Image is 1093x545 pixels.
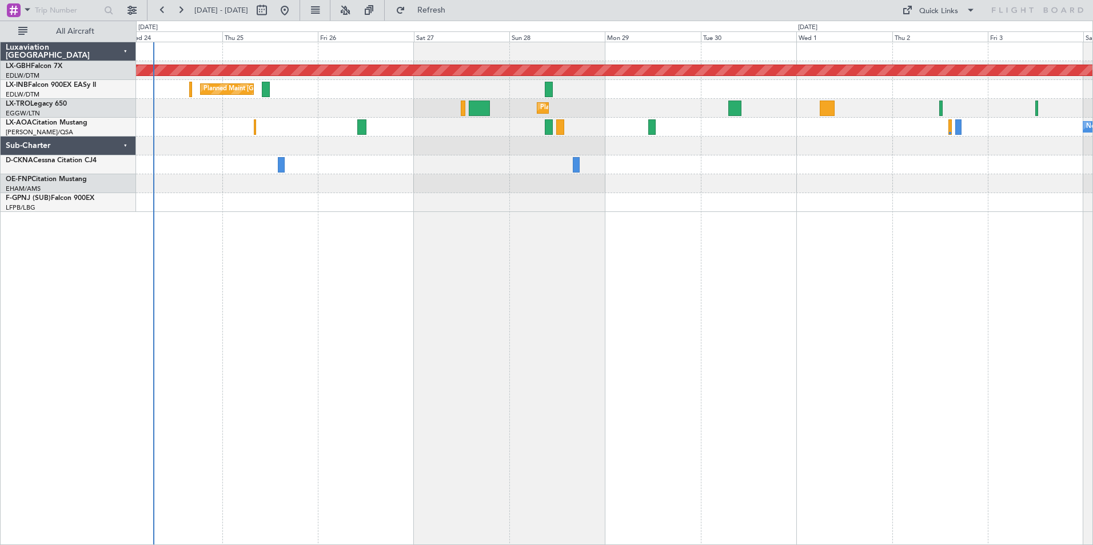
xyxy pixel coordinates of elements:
span: F-GPNJ (SUB) [6,195,51,202]
div: [DATE] [138,23,158,33]
div: Sat 27 [414,31,509,42]
a: F-GPNJ (SUB)Falcon 900EX [6,195,94,202]
div: Tue 30 [701,31,796,42]
a: LX-TROLegacy 650 [6,101,67,107]
span: All Aircraft [30,27,121,35]
button: Quick Links [896,1,981,19]
span: LX-INB [6,82,28,89]
button: Refresh [390,1,459,19]
a: LX-GBHFalcon 7X [6,63,62,70]
div: Thu 2 [892,31,988,42]
span: Refresh [408,6,456,14]
a: [PERSON_NAME]/QSA [6,128,73,137]
a: EDLW/DTM [6,71,39,80]
a: OE-FNPCitation Mustang [6,176,87,183]
span: LX-GBH [6,63,31,70]
a: LX-AOACitation Mustang [6,119,87,126]
a: LFPB/LBG [6,203,35,212]
div: Quick Links [919,6,958,17]
a: EHAM/AMS [6,185,41,193]
span: D-CKNA [6,157,33,164]
div: Wed 24 [127,31,222,42]
div: Thu 25 [222,31,318,42]
a: EDLW/DTM [6,90,39,99]
input: Trip Number [35,2,101,19]
div: Mon 29 [605,31,700,42]
a: EGGW/LTN [6,109,40,118]
span: [DATE] - [DATE] [194,5,248,15]
div: Sun 28 [509,31,605,42]
span: LX-TRO [6,101,30,107]
div: [DATE] [798,23,817,33]
a: LX-INBFalcon 900EX EASy II [6,82,96,89]
a: D-CKNACessna Citation CJ4 [6,157,97,164]
div: Fri 26 [318,31,413,42]
span: LX-AOA [6,119,32,126]
div: Planned Maint [GEOGRAPHIC_DATA] ([GEOGRAPHIC_DATA]) [204,81,384,98]
span: OE-FNP [6,176,31,183]
button: All Aircraft [13,22,124,41]
div: Wed 1 [796,31,892,42]
div: Fri 3 [988,31,1083,42]
div: Planned Maint [GEOGRAPHIC_DATA] ([GEOGRAPHIC_DATA]) [540,99,720,117]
